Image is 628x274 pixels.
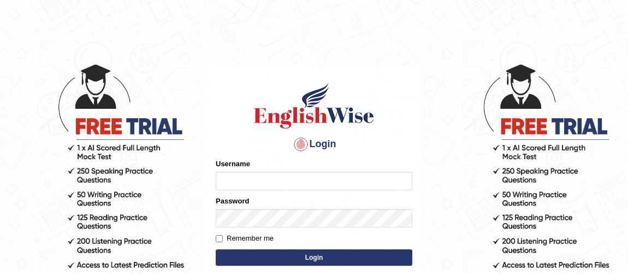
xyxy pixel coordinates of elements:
label: Password [216,196,249,206]
label: Remember me [216,233,274,244]
button: Login [216,249,412,266]
label: Username [216,159,250,169]
img: Logo of English Wise sign in for intelligent practice with AI [252,81,376,130]
h4: Login [216,136,412,153]
input: Remember me [216,235,223,242]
